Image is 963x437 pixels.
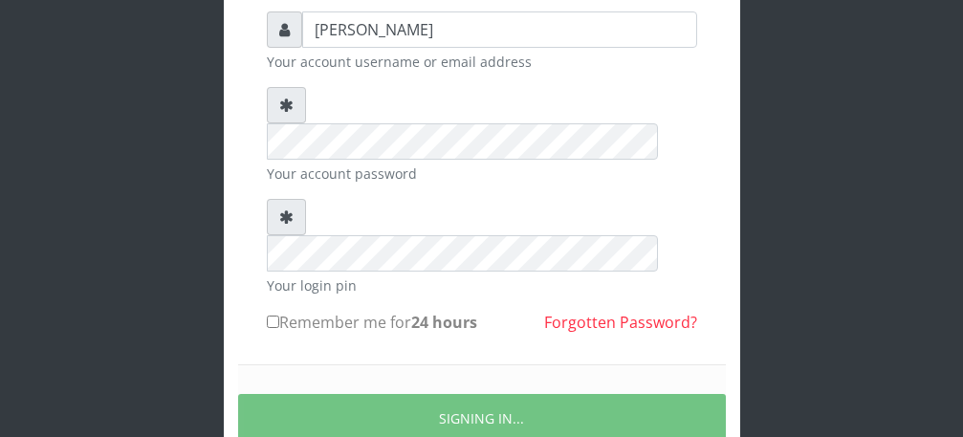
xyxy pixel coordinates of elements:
[267,164,697,184] small: Your account password
[267,52,697,72] small: Your account username or email address
[267,311,477,334] label: Remember me for
[267,316,279,328] input: Remember me for24 hours
[544,312,697,333] a: Forgotten Password?
[267,275,697,295] small: Your login pin
[302,11,697,48] input: Username or email address
[411,312,477,333] b: 24 hours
